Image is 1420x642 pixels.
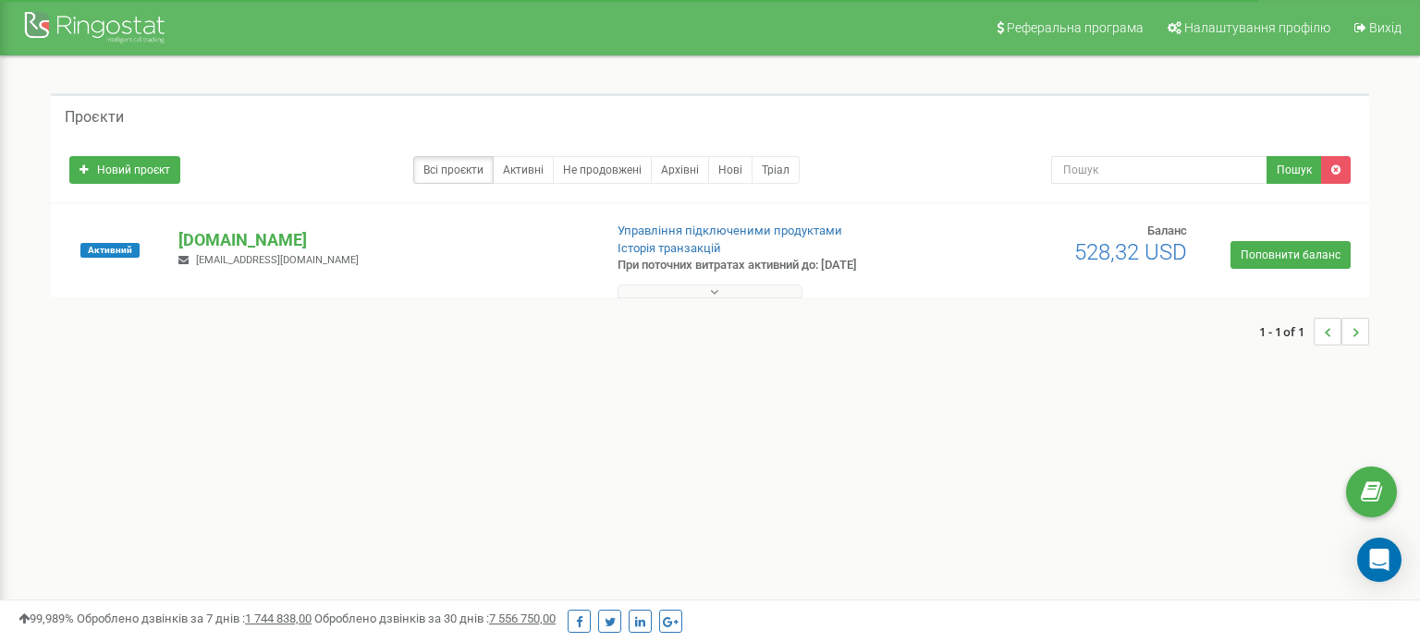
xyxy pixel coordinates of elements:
a: Історія транзакцій [618,241,721,255]
span: Активний [80,243,140,258]
a: Тріал [752,156,800,184]
h5: Проєкти [65,109,124,126]
span: 528,32 USD [1074,239,1187,265]
p: При поточних витратах активний до: [DATE] [618,257,917,274]
a: Управління підключеними продуктами [618,224,842,237]
u: 7 556 750,00 [489,612,556,625]
p: [DOMAIN_NAME] [178,228,587,252]
span: Оброблено дзвінків за 7 днів : [77,612,312,625]
button: Пошук [1267,156,1322,184]
span: [EMAIL_ADDRESS][DOMAIN_NAME] [196,254,359,266]
a: Новий проєкт [69,156,180,184]
span: 1 - 1 of 1 [1259,318,1314,345]
u: 1 744 838,00 [245,612,312,625]
a: Нові [708,156,753,184]
a: Не продовжені [553,156,652,184]
input: Пошук [1051,156,1267,184]
span: Баланс [1147,224,1187,237]
a: Активні [493,156,554,184]
div: Open Intercom Messenger [1357,538,1402,582]
span: Вихід [1369,20,1402,35]
a: Поповнити баланс [1230,241,1351,269]
span: Реферальна програма [1007,20,1144,35]
span: 99,989% [18,612,74,625]
span: Налаштування профілю [1184,20,1330,35]
a: Всі проєкти [413,156,494,184]
nav: ... [1259,299,1369,364]
span: Оброблено дзвінків за 30 днів : [314,612,556,625]
a: Архівні [651,156,709,184]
